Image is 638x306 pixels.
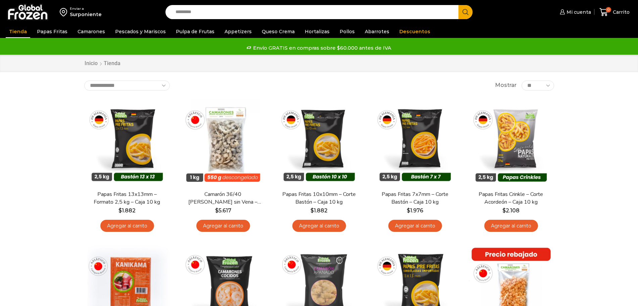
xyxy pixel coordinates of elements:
bdi: 2.108 [502,207,520,214]
span: $ [215,207,218,214]
a: Camarón 36/40 [PERSON_NAME] sin Vena – Bronze – Caja 10 kg [184,191,261,206]
a: Agregar al carrito: “Papas Fritas 10x10mm - Corte Bastón - Caja 10 kg” [292,220,346,232]
img: address-field-icon.svg [60,6,70,18]
a: Camarones [74,25,108,38]
a: Pescados y Mariscos [112,25,169,38]
button: Search button [458,5,473,19]
div: Surponiente [70,11,102,18]
span: Carrito [611,9,630,15]
a: Papas Fritas 7x7mm – Corte Bastón – Caja 10 kg [376,191,453,206]
nav: Breadcrumb [84,60,120,67]
span: $ [407,207,410,214]
a: Mi cuenta [558,5,591,19]
span: Mi cuenta [565,9,591,15]
span: $ [118,207,122,214]
a: Abarrotes [361,25,393,38]
a: Tienda [6,25,30,38]
span: Mostrar [495,82,517,89]
a: Agregar al carrito: “Camarón 36/40 Crudo Pelado sin Vena - Bronze - Caja 10 kg” [196,220,250,232]
a: Agregar al carrito: “Papas Fritas Crinkle - Corte Acordeón - Caja 10 kg” [484,220,538,232]
a: Queso Crema [258,25,298,38]
a: Agregar al carrito: “Papas Fritas 13x13mm - Formato 2,5 kg - Caja 10 kg” [100,220,154,232]
a: Papas Fritas 10x10mm – Corte Bastón – Caja 10 kg [280,191,357,206]
bdi: 5.617 [215,207,231,214]
bdi: 1.976 [407,207,423,214]
a: Pulpa de Frutas [173,25,218,38]
span: $ [310,207,314,214]
div: Enviar a [70,6,102,11]
a: Agregar al carrito: “Papas Fritas 7x7mm - Corte Bastón - Caja 10 kg” [388,220,442,232]
bdi: 1.882 [310,207,328,214]
select: Pedido de la tienda [84,81,170,91]
a: 0 Carrito [598,4,631,20]
span: 0 [606,7,611,12]
bdi: 1.882 [118,207,136,214]
a: Inicio [84,60,98,67]
h1: Tienda [104,60,120,66]
a: Papas Fritas [34,25,71,38]
a: Papas Fritas 13x13mm – Formato 2,5 kg – Caja 10 kg [88,191,165,206]
a: Pollos [336,25,358,38]
span: $ [502,207,506,214]
a: Hortalizas [301,25,333,38]
a: Descuentos [396,25,434,38]
a: Papas Fritas Crinkle – Corte Acordeón – Caja 10 kg [472,191,549,206]
a: Appetizers [221,25,255,38]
